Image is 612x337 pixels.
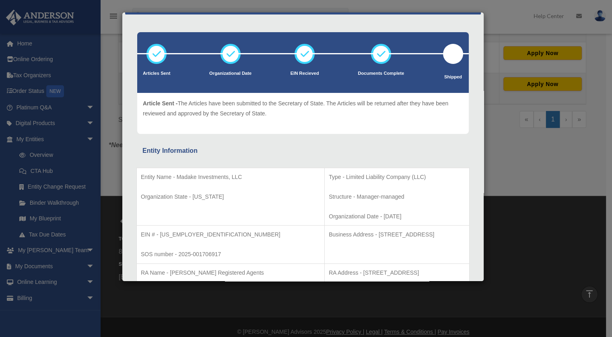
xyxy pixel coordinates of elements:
p: Articles Sent [143,70,170,78]
p: Structure - Manager-managed [329,192,465,202]
p: EIN # - [US_EMPLOYER_IDENTIFICATION_NUMBER] [141,230,320,240]
p: Shipped [443,73,463,81]
p: Type - Limited Liability Company (LLC) [329,172,465,182]
span: Article Sent - [143,100,177,107]
p: Organizational Date [209,70,251,78]
p: The Articles have been submitted to the Secretary of State. The Articles will be returned after t... [143,99,463,118]
p: SOS number - 2025-001706917 [141,249,320,259]
p: Documents Complete [358,70,404,78]
p: RA Name - [PERSON_NAME] Registered Agents [141,268,320,278]
p: Entity Name - Madake Investments, LLC [141,172,320,182]
p: Organization State - [US_STATE] [141,192,320,202]
p: RA Address - [STREET_ADDRESS] [329,268,465,278]
p: Organizational Date - [DATE] [329,212,465,222]
p: EIN Recieved [291,70,319,78]
div: Entity Information [142,145,464,156]
p: Business Address - [STREET_ADDRESS] [329,230,465,240]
